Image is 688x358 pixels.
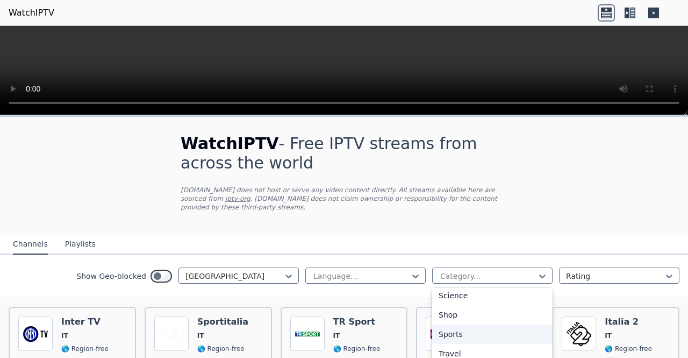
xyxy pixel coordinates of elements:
p: [DOMAIN_NAME] does not host or serve any video content directly. All streams available here are s... [181,186,507,212]
img: Italia 2 [562,317,596,351]
h6: TR Sport [333,317,381,327]
span: 🌎 Region-free [333,345,381,353]
button: Channels [13,234,48,255]
label: Show Geo-blocked [76,271,146,282]
span: IT [61,332,68,340]
span: 🌎 Region-free [61,345,109,353]
h6: Italia 2 [605,317,652,327]
a: iptv-org [225,195,250,202]
div: Sports [432,325,553,344]
img: Sportitalia [154,317,189,351]
span: IT [197,332,204,340]
h6: Sportitalia [197,317,248,327]
span: 🌎 Region-free [605,345,652,353]
div: Science [432,286,553,305]
img: Inter TV [18,317,53,351]
span: IT [605,332,612,340]
div: Shop [432,305,553,325]
span: 🌎 Region-free [197,345,245,353]
button: Playlists [65,234,96,255]
h1: - Free IPTV streams from across the world [181,134,507,173]
span: WatchIPTV [181,134,279,153]
img: Rai Movie [426,317,460,351]
a: WatchIPTV [9,6,54,19]
h6: Inter TV [61,317,109,327]
span: IT [333,332,340,340]
img: TR Sport [290,317,325,351]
